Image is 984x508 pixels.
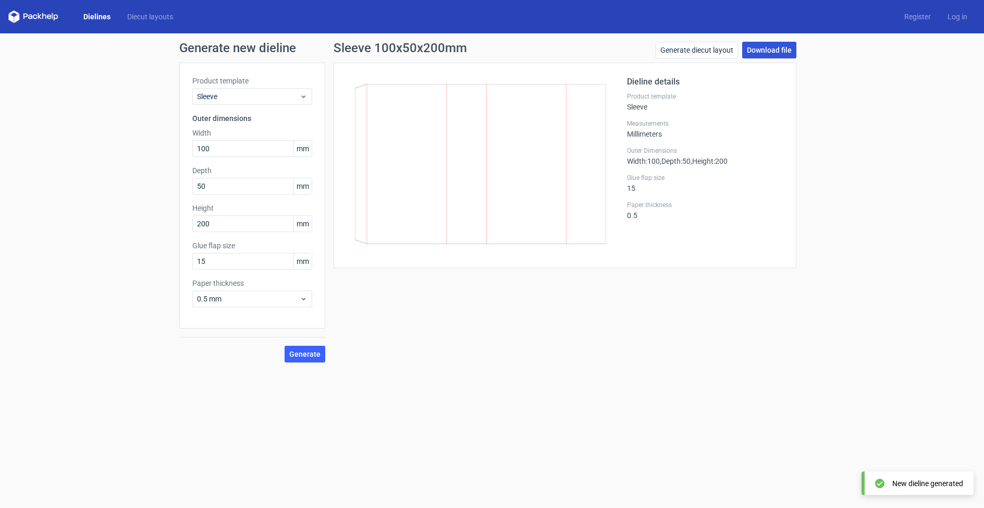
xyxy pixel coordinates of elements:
[192,278,312,288] label: Paper thickness
[660,157,691,165] span: , Depth : 50
[939,11,976,22] a: Log in
[293,216,312,232] span: mm
[896,11,939,22] a: Register
[742,42,796,58] a: Download file
[627,174,783,182] label: Glue flap size
[119,11,181,22] a: Diecut layouts
[656,42,738,58] a: Generate diecut layout
[192,128,312,138] label: Width
[627,76,783,88] h2: Dieline details
[627,92,783,111] div: Sleeve
[179,42,805,54] h1: Generate new dieline
[691,157,728,165] span: , Height : 200
[75,11,119,22] a: Dielines
[192,165,312,176] label: Depth
[627,201,783,220] div: 0.5
[627,147,783,155] label: Outer Dimensions
[192,203,312,213] label: Height
[192,76,312,86] label: Product template
[192,240,312,251] label: Glue flap size
[285,346,325,362] button: Generate
[293,253,312,269] span: mm
[627,174,783,192] div: 15
[627,157,660,165] span: Width : 100
[627,119,783,128] label: Measurements
[293,141,312,156] span: mm
[627,201,783,209] label: Paper thickness
[334,42,467,54] h1: Sleeve 100x50x200mm
[289,350,321,358] span: Generate
[192,113,312,124] h3: Outer dimensions
[293,178,312,194] span: mm
[627,119,783,138] div: Millimeters
[197,294,300,304] span: 0.5 mm
[197,91,300,102] span: Sleeve
[627,92,783,101] label: Product template
[892,478,963,489] div: New dieline generated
